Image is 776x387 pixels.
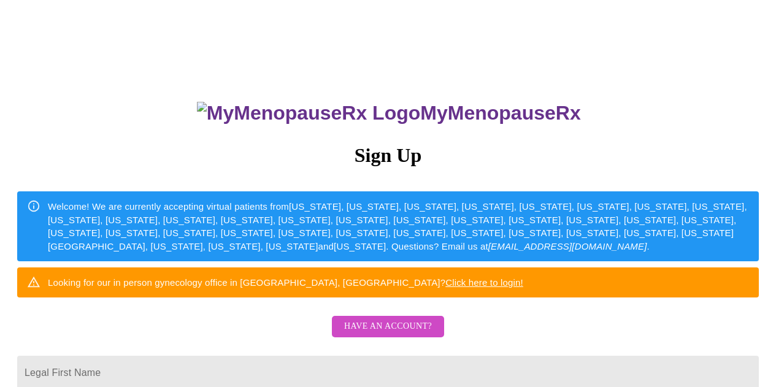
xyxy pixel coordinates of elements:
[19,102,759,125] h3: MyMenopauseRx
[48,195,749,258] div: Welcome! We are currently accepting virtual patients from [US_STATE], [US_STATE], [US_STATE], [US...
[17,144,759,167] h3: Sign Up
[445,277,523,288] a: Click here to login!
[332,316,444,337] button: Have an account?
[488,241,647,251] em: [EMAIL_ADDRESS][DOMAIN_NAME]
[48,271,523,294] div: Looking for our in person gynecology office in [GEOGRAPHIC_DATA], [GEOGRAPHIC_DATA]?
[344,319,432,334] span: Have an account?
[329,329,447,340] a: Have an account?
[197,102,420,125] img: MyMenopauseRx Logo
